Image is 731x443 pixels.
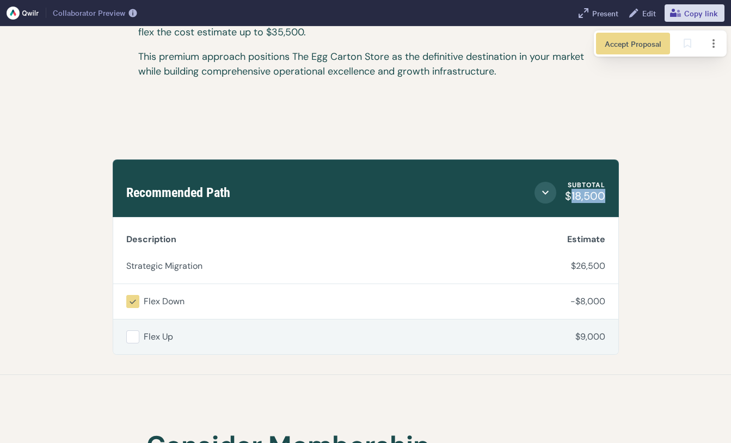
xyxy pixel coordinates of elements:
[573,4,623,22] button: Present
[144,295,185,308] p: Flex Down
[535,182,556,204] button: Close section
[7,7,39,20] img: Qwilr logo
[144,330,173,343] p: Flex Up
[565,189,605,203] span: $18,500
[623,4,660,22] a: Edit
[571,260,605,272] span: $26,500
[126,7,139,20] button: More info
[567,235,605,244] span: Estimate
[703,33,724,54] button: Page options
[53,8,125,18] span: Collaborator Preview
[2,4,44,22] button: Qwilr logo
[126,235,176,244] span: Description
[138,50,593,89] p: This premium approach positions The Egg Carton Store as the definitive destination in your market...
[596,33,670,54] button: Accept Proposal
[575,331,605,342] span: $9,000
[570,296,605,307] span: -$8,000
[665,4,724,22] button: Copy link
[640,9,656,17] span: Edit
[684,9,718,17] span: Copy link
[126,185,230,200] span: Recommended Path
[590,9,618,17] span: Present
[568,182,605,188] div: Subtotal
[605,38,661,50] span: Accept Proposal
[126,260,202,273] p: Strategic Migration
